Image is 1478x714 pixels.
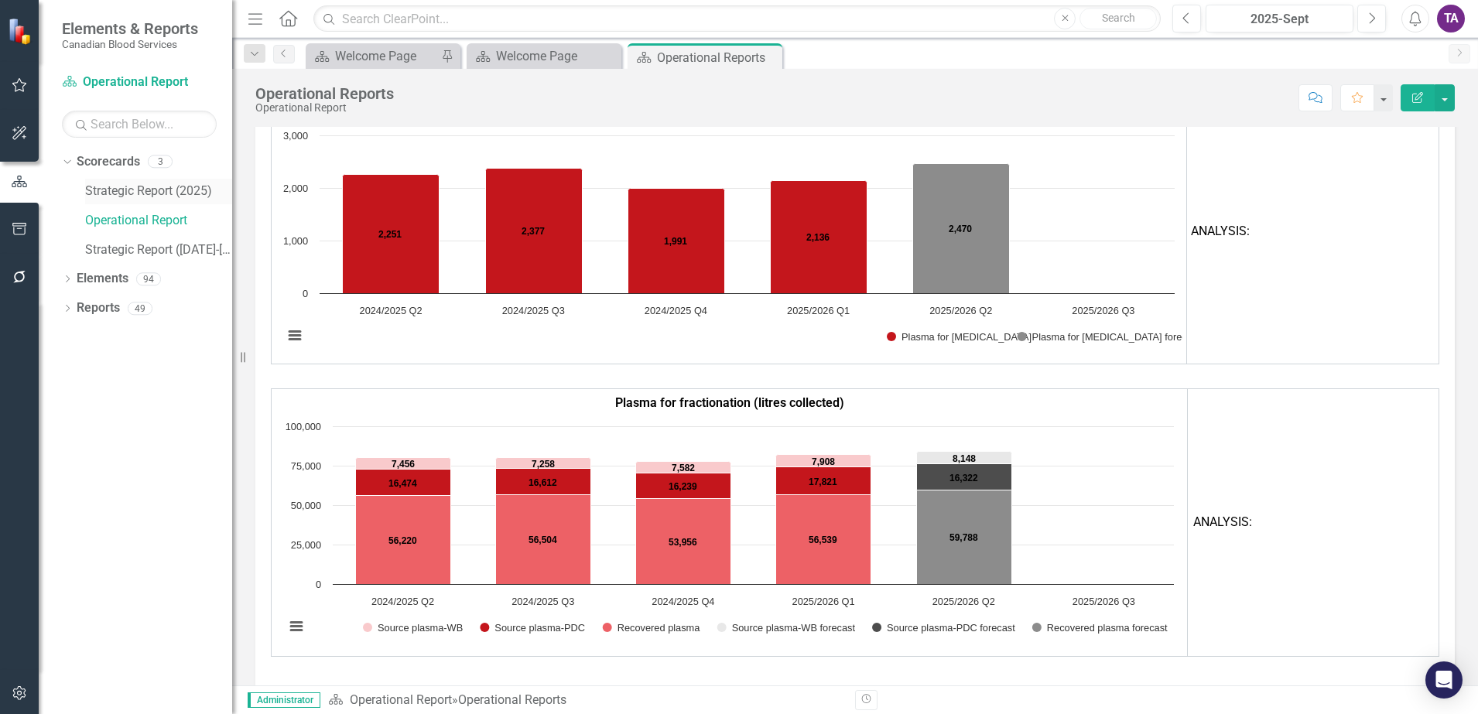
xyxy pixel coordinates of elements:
[470,46,618,66] a: Welcome Page
[62,38,198,50] small: Canadian Blood Services
[717,623,855,634] button: Show Source plasma-WB forecast
[932,596,995,607] text: 2025/2026 Q2
[511,596,574,607] text: 2024/2025 Q3
[809,477,837,487] text: 17,821
[669,537,697,548] text: 53,956
[283,183,308,194] text: 2,000
[1047,622,1168,634] text: Recovered plasma forecast
[77,270,128,288] a: Elements
[902,331,1032,343] text: Plasma for [MEDICAL_DATA]
[248,692,320,708] span: Administrator
[255,85,394,102] div: Operational Reports
[1191,224,1250,238] span: ANALYSIS:
[792,596,855,607] text: 2025/2026 Q1
[664,236,687,247] text: 1,991
[85,183,232,200] a: Strategic Report (2025)
[356,426,1105,473] g: Source plasma-WB, bar series 1 of 6 with 6 bars.
[1032,331,1201,343] text: Plasma for [MEDICAL_DATA] forecast
[8,18,35,45] img: ClearPoint Strategy
[1206,5,1353,32] button: 2025-Sept
[809,535,837,545] text: 56,539
[356,426,1105,585] g: Recovered plasma, bar series 3 of 6 with 6 bars.
[652,596,714,607] text: 2024/2025 Q4
[148,155,173,169] div: 3
[77,153,140,171] a: Scorecards
[669,481,697,492] text: 16,239
[636,461,731,473] path: 2024/2025 Q4, 7,582. Source plasma-WB.
[776,454,871,466] path: 2025/2026 Q1, 7,908. Source plasma-WB.
[812,456,835,467] text: 7,908
[645,305,707,316] text: 2024/2025 Q4
[343,135,1104,294] g: Plasma for transfusion, bar series 1 of 2 with 6 bars.
[328,692,843,709] div: »
[628,188,725,293] path: 2024/2025 Q4, 1,991. Plasma for transfusion.
[917,451,1012,463] path: 2025/2026 Q2, 8,148. Source plasma-WB forecast.
[356,469,451,495] path: 2024/2025 Q2, 16,474. Source plasma-PDC.
[378,229,402,240] text: 2,251
[275,128,1182,360] div: Chart. Highcharts interactive chart.
[1032,623,1168,634] button: Show Recovered plasma forecast
[388,535,417,546] text: 56,220
[529,477,557,488] text: 16,612
[872,623,1015,634] button: Show Source plasma-PDC forecast
[917,463,1012,490] path: 2025/2026 Q2, 16,322. Source plasma-PDC forecast.
[496,468,591,494] path: 2024/2025 Q3, 16,612. Source plasma-PDC.
[286,421,321,432] text: 100,000
[136,272,161,285] div: 94
[1079,8,1157,29] button: Search
[949,224,972,234] text: 2,470
[636,473,731,498] path: 2024/2025 Q4, 16,239. Source plasma-PDC.
[128,302,152,315] div: 49
[618,622,701,634] text: Recovered plasma
[496,457,591,468] path: 2024/2025 Q3, 7,258. Source plasma-WB.
[1072,305,1134,316] text: 2025/2026 Q3
[502,305,565,316] text: 2024/2025 Q3
[636,498,731,584] path: 2024/2025 Q4, 53,956. Recovered plasma.
[77,299,120,317] a: Reports
[1437,5,1465,32] button: TA
[335,46,437,66] div: Welcome Page
[62,111,217,138] input: Search Below...
[486,168,583,293] path: 2024/2025 Q3, 2,377. Plasma for transfusion.
[496,494,591,584] path: 2024/2025 Q3, 56,504. Recovered plasma.
[1193,514,1252,529] span: ANALYSIS:
[62,73,217,91] a: Operational Report
[303,288,308,299] text: 0
[953,453,976,464] text: 8,148
[929,305,992,316] text: 2025/2026 Q2
[787,305,850,316] text: 2025/2026 Q1
[887,332,1001,343] button: Show Plasma for transfusion
[913,163,1010,293] path: 2025/2026 Q2, 2,470. Plasma for transfusion forecast .
[1425,661,1463,699] div: Open Intercom Messenger
[291,460,321,472] text: 75,000
[363,623,463,634] button: Show Source plasma-WB
[343,174,440,293] path: 2024/2025 Q2, 2,251. Plasma for transfusion.
[356,495,451,584] path: 2024/2025 Q2, 56,220. Recovered plasma.
[480,623,585,634] button: Show Source plasma-PDC
[603,623,700,634] button: Show Recovered plasma
[672,463,695,473] text: 7,582
[313,5,1161,32] input: Search ClearPoint...
[291,500,321,511] text: 50,000
[310,46,437,66] a: Welcome Page
[371,596,434,607] text: 2024/2025 Q2
[283,130,308,142] text: 3,000
[494,622,585,634] text: Source plasma-PDC
[316,579,321,590] text: 0
[1018,332,1168,343] button: Show Plasma for transfusion forecast
[615,395,844,410] strong: Plasma for fractionation (litres collected)
[356,457,451,469] path: 2024/2025 Q2, 7,456. Source plasma-WB.
[291,539,321,551] text: 25,000
[496,46,618,66] div: Welcome Page
[771,180,867,293] path: 2025/2026 Q1, 2,136. Plasma for transfusion.
[887,622,1015,634] text: Source plasma-PDC forecast
[657,48,778,67] div: Operational Reports
[1073,596,1135,607] text: 2025/2026 Q3
[283,235,308,247] text: 1,000
[532,459,555,470] text: 7,258
[277,418,1182,651] div: Chart. Highcharts interactive chart.
[949,532,978,543] text: 59,788
[732,622,856,634] text: Source plasma-WB forecast
[806,232,830,243] text: 2,136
